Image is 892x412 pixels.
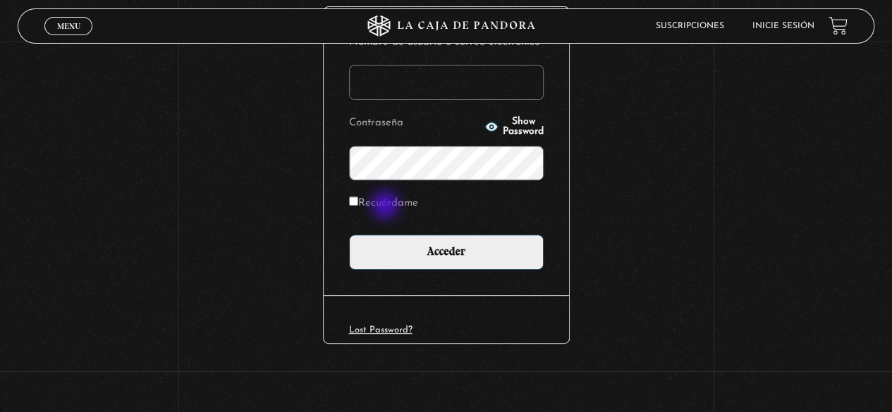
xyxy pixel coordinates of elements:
span: Menu [57,22,80,30]
label: Contraseña [349,113,481,135]
a: Suscripciones [656,22,724,30]
span: Cerrar [52,33,85,43]
input: Recuérdame [349,196,358,206]
a: View your shopping cart [829,16,848,35]
label: Recuérdame [349,193,418,215]
input: Acceder [349,235,544,270]
span: Show Password [503,117,544,137]
a: Lost Password? [349,325,413,335]
a: Inicie sesión [752,22,814,30]
button: Show Password [484,117,544,137]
